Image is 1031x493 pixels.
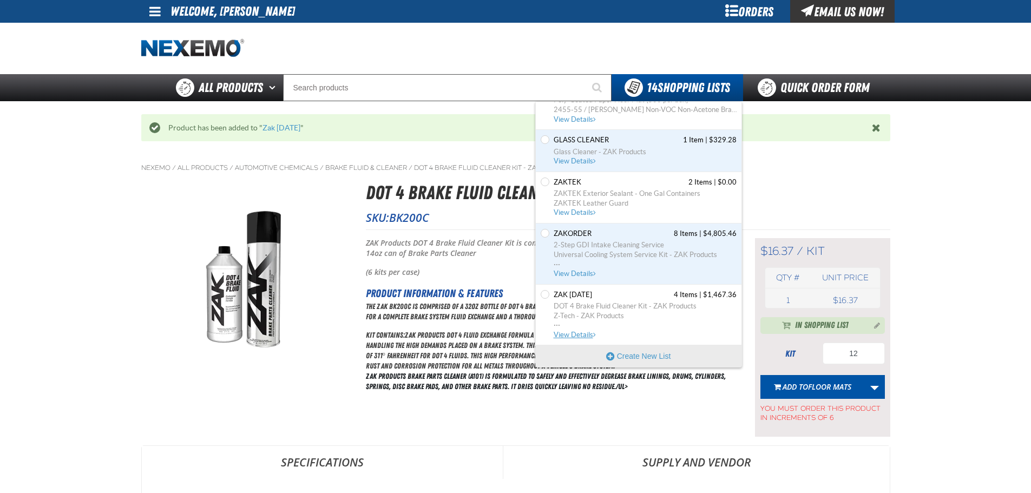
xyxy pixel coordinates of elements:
[554,189,737,199] span: ZAKTEK Exterior Sealant - One Gal Containers
[265,74,283,101] button: Open All Products pages
[783,382,851,392] span: Add to
[554,199,737,208] span: ZAKTEK Leather Guard
[554,240,737,250] span: 2-Step GDI Intake Cleaning Service
[811,268,879,288] th: Unit price
[554,290,592,300] span: Zak 5.21.2025
[869,120,885,136] button: Close the Notification
[554,260,737,264] span: ...
[554,320,737,324] span: ...
[703,290,737,300] span: $1,467.36
[554,135,609,145] span: glass cleaner
[551,135,737,166] a: glass cleaner contains 1 item. Total cost is $329.28. Click to see all items, discounts, taxes an...
[199,78,263,97] span: All Products
[554,115,597,123] span: View Details
[409,163,412,172] span: /
[554,208,597,216] span: View Details
[235,163,318,172] a: Automotive Chemicals
[823,343,885,364] input: Product Quantity
[703,229,737,239] span: $4,805.46
[865,318,883,331] button: Manage current product in the Shopping List
[760,375,865,399] button: Add toFLOOR MATS
[647,80,730,95] span: Shopping Lists
[808,382,851,392] span: FLOOR MATS
[688,178,712,187] span: 2 Items
[718,178,737,187] span: $0.00
[366,285,728,301] h2: Product Information & Features
[325,163,407,172] a: Brake Fluid & Cleaner
[760,348,820,360] div: kit
[535,101,742,367] div: You have 14 Shopping Lists. Open to view details
[414,163,579,172] a: DOT 4 Brake Fluid Cleaner Kit - ZAK Products
[797,244,803,258] span: /
[551,84,737,124] a: Quick Order (5/24/2024, 5:36 PM) contains 2 items. Total cost is $1,823.56. Click to see all item...
[262,123,300,132] a: Zak [DATE]
[554,178,581,187] span: ZAKTEK
[551,290,737,340] a: Zak 5.21.2025 contains 4 items. Total cost is $1,467.36. Click to see all items, discounts, taxes...
[551,178,737,218] a: ZAKTEK contains 2 items. Total cost is $0.00. Click to see all items, discounts, taxes and other ...
[229,163,233,172] span: /
[612,74,743,101] button: You have 14 Shopping Lists. Open to view details
[699,291,701,299] span: |
[786,295,790,305] span: 1
[141,163,170,172] a: Nexemo
[320,163,324,172] span: /
[503,446,890,478] a: Supply and Vendor
[585,74,612,101] button: Start Searching
[705,136,707,144] span: |
[674,229,698,239] span: 8 Items
[554,147,737,157] span: Glass Cleaner - ZAK Products
[554,105,737,115] span: 2455-55 / [PERSON_NAME] Non-VOC Non-Acetone Brake Cleaner (For DFW customers ONLY)
[683,135,704,145] span: 1 Item
[806,244,825,258] span: kit
[551,229,737,279] a: ZAKORDER contains 8 items. Total cost is $4,805.46. Click to see all items, discounts, taxes and ...
[366,301,728,322] p: The ZAK BK200C is comprised of a 32oz bottle of DOT 4 Brake Fluid and a 14oz can of Brake Parts C...
[714,178,716,186] span: |
[709,135,737,145] span: $329.28
[142,446,503,478] a: Specifications
[160,123,872,133] div: Product has been added to " "
[554,269,597,278] span: View Details
[366,330,728,371] p: Kit contains:ZAK Products DOT 4 Fluid Exchange Formula (BK200) is a premium grade fluid that is t...
[811,293,879,308] td: $16.37
[536,345,741,367] button: Create New List. Opens a popup
[554,311,737,321] span: Z-Tech - ZAK Products
[674,290,698,300] span: 4 Items
[760,399,885,423] span: You must order this product in increments of 6
[366,267,728,278] p: (6 kits per case)
[554,250,737,260] span: Universal Cooling System Service Kit - ZAK Products
[178,163,228,172] a: All Products
[141,39,244,58] a: Home
[554,301,737,311] span: DOT 4 Brake Fluid Cleaner Kit - ZAK Products
[795,319,849,332] span: In Shopping List
[760,244,793,258] span: $16.37
[366,301,728,392] div: ZAK Products Brake Parts Cleaner (A101) is formulated to safely and effectively degrease brake li...
[142,201,346,359] img: DOT 4 Brake Fluid Cleaner Kit - ZAK Products
[366,179,890,207] h1: DOT 4 Brake Fluid Cleaner Kit - ZAK Products
[283,74,612,101] input: Search
[366,238,728,259] p: ZAK Products DOT 4 Brake Fluid Cleaner Kit is comprised of a 32oz bottle of DOT 4 Brake Fluid and...
[699,229,701,238] span: |
[172,163,176,172] span: /
[765,268,811,288] th: Qty #
[864,375,885,399] a: More Actions
[647,80,658,95] strong: 14
[743,74,890,101] a: Quick Order Form
[141,39,244,58] img: Nexemo logo
[554,157,597,165] span: View Details
[389,210,429,225] span: BK200C
[554,331,597,339] span: View Details
[554,229,592,239] span: ZAKORDER
[366,210,890,225] p: SKU:
[141,163,890,172] nav: Breadcrumbs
